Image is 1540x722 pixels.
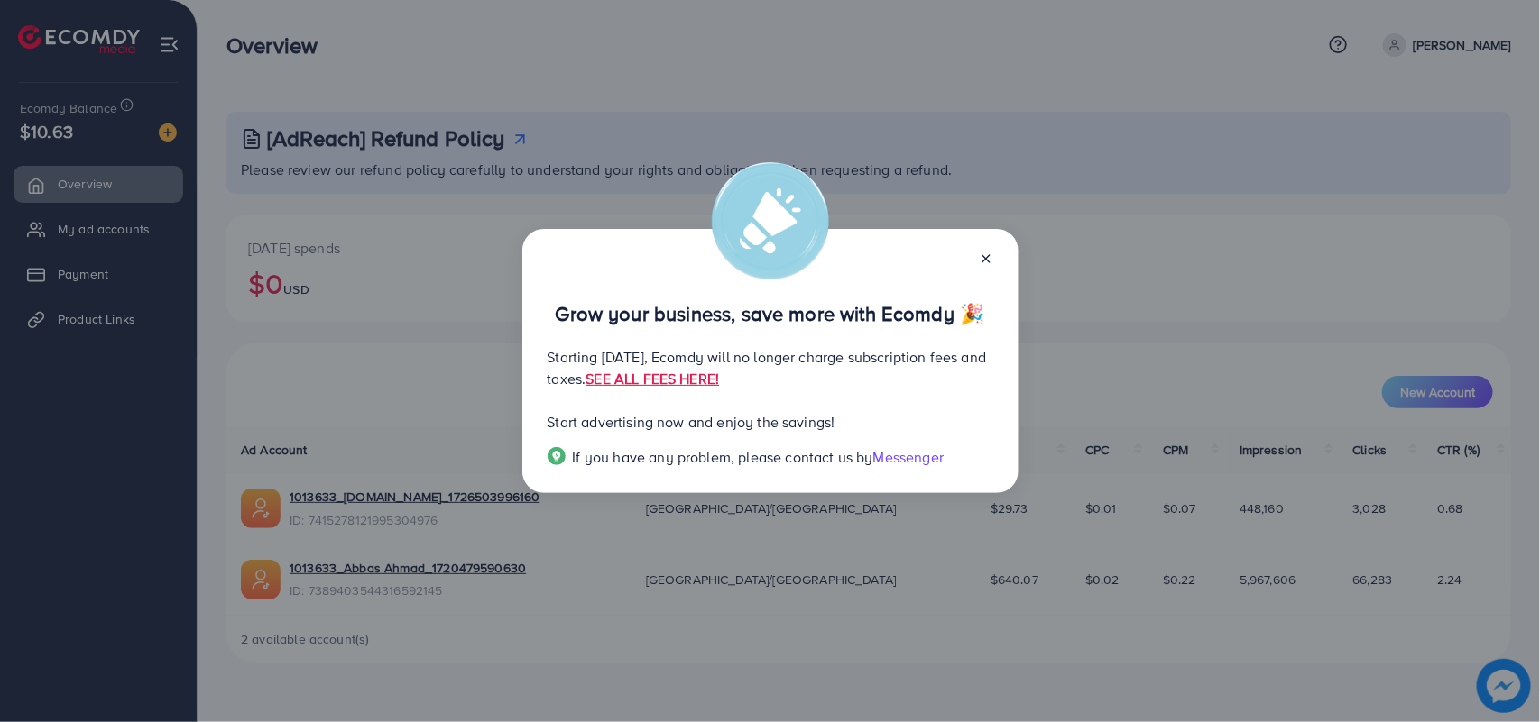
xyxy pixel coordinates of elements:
span: Messenger [873,447,944,467]
img: Popup guide [548,447,566,465]
a: SEE ALL FEES HERE! [586,369,719,388]
p: Grow your business, save more with Ecomdy 🎉 [548,303,993,324]
img: alert [712,162,829,279]
p: Start advertising now and enjoy the savings! [548,411,993,433]
span: If you have any problem, please contact us by [573,447,873,467]
p: Starting [DATE], Ecomdy will no longer charge subscription fees and taxes. [548,346,993,389]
